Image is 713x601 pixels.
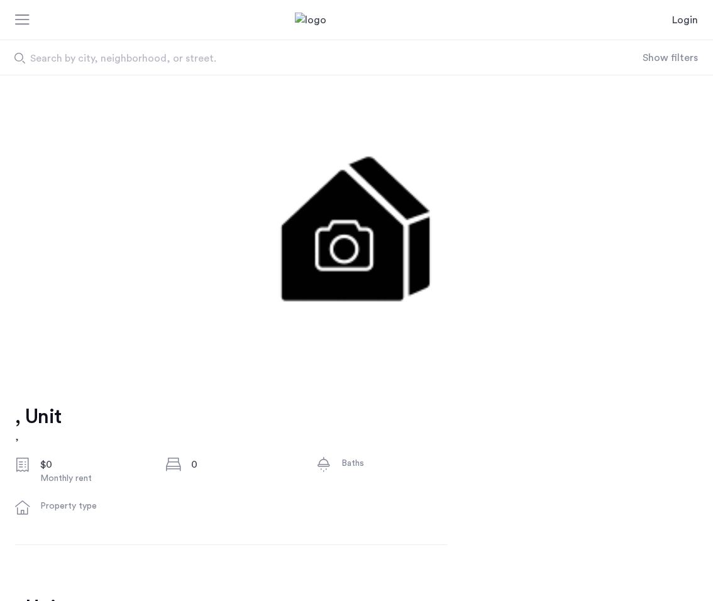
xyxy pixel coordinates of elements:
[15,404,61,444] a: , Unit,
[295,13,418,28] img: logo
[191,457,297,472] div: 0
[672,13,698,28] a: Login
[15,429,61,444] h2: ,
[40,500,146,512] div: Property type
[40,472,146,485] div: Monthly rent
[295,13,418,28] a: Cazamio Logo
[30,51,544,66] span: Search by city, neighborhood, or street.
[40,457,146,472] div: $0
[341,457,447,470] div: Baths
[128,75,585,374] img: 2.gif
[15,404,61,429] h1: , Unit
[643,50,698,65] button: Show or hide filters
